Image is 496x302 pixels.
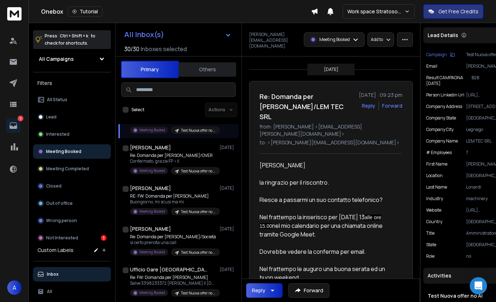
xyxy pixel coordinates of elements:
p: State [426,242,436,248]
button: Reply [246,283,283,298]
p: from: [PERSON_NAME] <[EMAIL_ADDRESS][PERSON_NAME][DOMAIN_NAME]> [260,123,402,138]
span: Ctrl + Shift + k [59,32,89,40]
p: Test Nuova offer no AI [181,250,216,255]
p: to: <[PERSON_NAME][EMAIL_ADDRESS][DOMAIN_NAME]> [260,139,402,146]
button: Primary [121,61,179,78]
p: Meeting Booked [139,290,165,296]
p: Add to [371,37,383,42]
p: Company Address [426,104,462,109]
div: Onebox [41,6,311,17]
p: [DATE] [220,226,236,232]
div: la ringrazio per il riscontro. [260,178,397,187]
h1: [PERSON_NAME] [130,144,171,151]
h1: [PERSON_NAME] [130,185,171,192]
h3: Inboxes selected [141,45,187,53]
span: alle ore 15.00 [260,215,381,229]
button: All Inbox(s) [118,27,237,42]
button: A [7,280,22,295]
p: [PERSON_NAME][EMAIL_ADDRESS][DOMAIN_NAME] [249,32,299,49]
div: Nel frattempo le auguro una buona serata ed un buon weekend. [260,265,397,282]
p: website [426,207,441,213]
p: location [426,173,443,179]
h3: Filters [33,78,111,88]
p: [DATE] [220,267,236,272]
button: Get Free Credits [423,4,483,19]
p: Lead [46,114,57,120]
button: Reply [362,102,375,109]
p: Interested [46,131,69,137]
label: Select [131,107,144,113]
button: Tutorial [68,6,103,17]
h3: Custom Labels [37,247,73,254]
p: Meeting Booked [139,249,165,255]
h1: Re: Domanda per [PERSON_NAME]/LEM TEC SRL [260,91,355,122]
div: Dovrebbe vedere la conferma per email. [260,247,397,256]
p: Wrong person [46,218,77,224]
button: Not Interested3 [33,231,111,245]
div: 3 [101,235,107,241]
p: si certo prenota una call [130,240,216,245]
p: All Status [47,97,67,103]
p: [DATE] [220,145,236,150]
p: Test Nuova offer no AI [181,209,216,215]
p: Meeting Booked [139,127,165,133]
div: Riesce a passarmi un suo contatto telefonico? [260,195,397,204]
p: Get Free Credits [438,8,478,15]
button: Wrong person [33,213,111,228]
button: Out of office [33,196,111,211]
div: [PERSON_NAME] [260,161,397,170]
p: Work space Stratosoftware [347,8,404,15]
button: All Status [33,93,111,107]
p: [DATE] [324,67,338,72]
button: All [33,284,111,299]
h1: All Inbox(s) [124,31,164,38]
p: Buongiorno, mi scusi ma mi [130,199,216,205]
p: Person Linkedin Url [426,92,464,98]
p: Re: Domanda per [PERSON_NAME]/Società [130,234,216,240]
p: Out of office [46,200,73,206]
p: Not Interested [46,235,78,241]
p: Meeting Booked [319,37,350,42]
p: RE: FW: Domanda per [PERSON_NAME] [130,193,216,199]
p: Last Name [426,184,447,190]
button: Campaign [426,52,455,58]
p: Meeting Booked [139,168,165,173]
p: role [426,253,434,259]
div: Nel frattempo la inserisco per [DATE] 13 nel mio calendario per una chiamata online tramite Googl... [260,213,397,239]
p: Salve 3398233372 [PERSON_NAME] Il [DATE] [130,280,216,286]
button: Lead [33,110,111,124]
p: First Name [426,161,447,167]
div: Open Intercom Messenger [470,277,487,294]
p: Meeting Booked [46,149,81,154]
p: Company Name [426,138,458,144]
h1: All Campaigns [39,55,74,63]
p: Campaign [426,52,447,58]
button: Forward [288,283,329,298]
p: # Employees [426,150,452,155]
p: Meeting Completed [46,166,89,172]
div: Reply [252,287,265,294]
div: Forward [382,102,402,109]
button: Meeting Booked [33,144,111,159]
p: Press to check for shortcuts. [45,32,95,47]
h1: Ufficio Gare [GEOGRAPHIC_DATA] [130,266,209,273]
button: Meeting Completed [33,162,111,176]
p: Closed [46,183,62,189]
p: Company State [426,115,456,121]
a: 3 [6,118,21,133]
p: [DATE] [220,185,236,191]
p: Inbox [47,271,59,277]
p: Country [426,219,442,225]
button: Closed [33,179,111,193]
p: title [426,230,434,236]
p: Email [426,63,437,69]
p: Test Nuova offer no AI [181,168,216,174]
button: Others [179,62,236,77]
span: 30 / 30 [124,45,139,53]
button: Inbox [33,267,111,281]
p: Company City [426,127,454,132]
p: [DATE] : 09:23 pm [359,91,402,99]
button: All Campaigns [33,52,111,66]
